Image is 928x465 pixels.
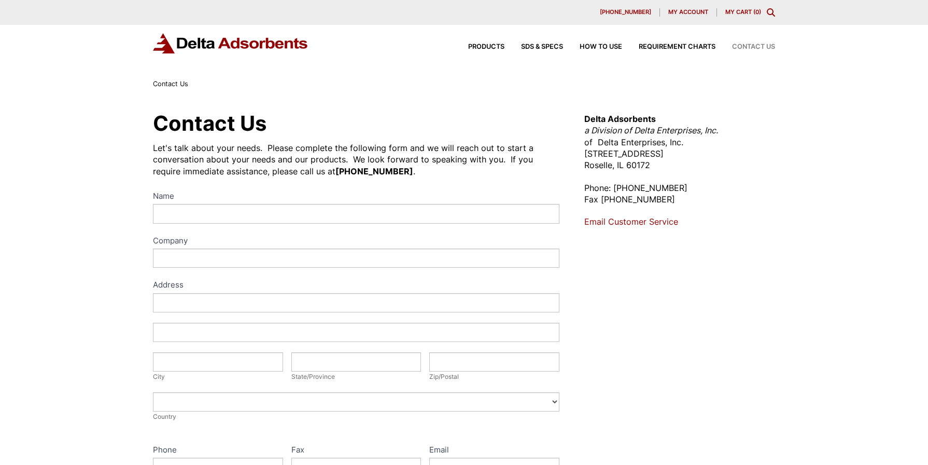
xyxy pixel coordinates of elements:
[584,182,775,206] p: Phone: [PHONE_NUMBER] Fax [PHONE_NUMBER]
[767,8,775,17] div: Toggle Modal Content
[153,234,559,249] label: Company
[668,9,708,15] span: My account
[452,44,504,50] a: Products
[468,44,504,50] span: Products
[584,125,718,135] em: a Division of Delta Enterprises, Inc.
[592,8,660,17] a: [PHONE_NUMBER]
[600,9,651,15] span: [PHONE_NUMBER]
[153,33,308,53] img: Delta Adsorbents
[153,372,283,382] div: City
[715,44,775,50] a: Contact Us
[584,216,678,227] a: Email Customer Service
[504,44,563,50] a: SDS & SPECS
[563,44,622,50] a: How to Use
[755,8,759,16] span: 0
[291,372,421,382] div: State/Province
[732,44,775,50] span: Contact Us
[725,8,761,16] a: My Cart (0)
[660,8,717,17] a: My account
[153,412,559,422] div: Country
[584,113,775,171] p: of Delta Enterprises, Inc. [STREET_ADDRESS] Roselle, IL 60172
[335,166,413,176] strong: [PHONE_NUMBER]
[429,443,559,458] label: Email
[584,114,656,124] strong: Delta Adsorbents
[153,113,559,134] h1: Contact Us
[153,278,559,293] div: Address
[153,80,188,88] span: Contact Us
[429,372,559,382] div: Zip/Postal
[521,44,563,50] span: SDS & SPECS
[153,142,559,177] div: Let's talk about your needs. Please complete the following form and we will reach out to start a ...
[639,44,715,50] span: Requirement Charts
[291,443,421,458] label: Fax
[153,189,559,204] label: Name
[622,44,715,50] a: Requirement Charts
[153,443,283,458] label: Phone
[580,44,622,50] span: How to Use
